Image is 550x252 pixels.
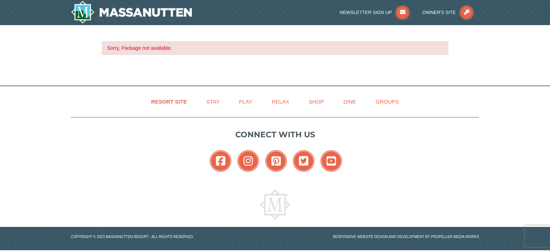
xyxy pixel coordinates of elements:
[333,235,479,239] a: Responsive website design and development by Propeller Media Works
[102,41,448,55] div: Sorry, Package not available.
[260,190,290,220] img: Massanutten Resort Logo
[71,129,479,141] p: Connect with us
[71,1,192,24] a: Massanutten Resort
[142,94,196,110] a: Resort Site
[66,234,275,239] p: Copyright © 2023 Massanutten Resort - All Rights Reserved.
[367,94,408,110] a: Groups
[263,94,298,110] a: Relax
[334,94,365,110] a: Dine
[300,94,333,110] a: Shop
[230,94,261,110] a: Play
[71,1,192,24] img: Massanutten Resort Logo
[423,10,474,15] a: Owner's Site
[340,10,392,15] span: Newsletter Sign Up
[423,10,456,15] span: Owner's Site
[340,10,410,15] a: Newsletter Sign Up
[197,94,228,110] a: Stay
